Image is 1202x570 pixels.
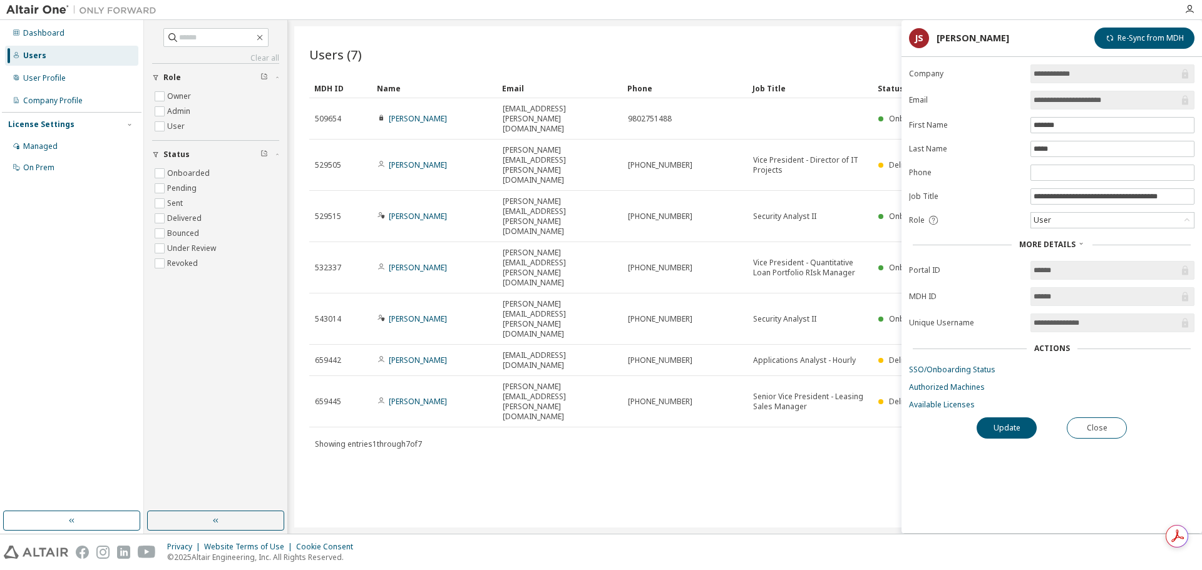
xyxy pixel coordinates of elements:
label: Bounced [167,226,202,241]
p: © 2025 Altair Engineering, Inc. All Rights Reserved. [167,552,361,562]
span: [PHONE_NUMBER] [628,160,692,170]
div: Job Title [753,78,868,98]
span: [EMAIL_ADDRESS][DOMAIN_NAME] [503,350,617,370]
label: Revoked [167,256,200,271]
span: 509654 [315,114,341,124]
span: [PHONE_NUMBER] [628,314,692,324]
div: Website Terms of Use [204,542,296,552]
a: Clear all [152,53,279,63]
img: instagram.svg [96,546,110,559]
a: [PERSON_NAME] [389,355,447,365]
div: Name [377,78,492,98]
label: Onboarded [167,166,212,181]
span: 532337 [315,263,341,273]
span: [PERSON_NAME][EMAIL_ADDRESS][PERSON_NAME][DOMAIN_NAME] [503,196,617,237]
a: [PERSON_NAME] [389,211,447,221]
a: SSO/Onboarding Status [909,365,1194,375]
span: Onboarded [889,113,932,124]
span: [EMAIL_ADDRESS][PERSON_NAME][DOMAIN_NAME] [503,104,617,134]
span: Role [163,73,181,83]
span: [PHONE_NUMBER] [628,355,692,365]
div: [PERSON_NAME] [937,33,1009,43]
label: Delivered [167,211,204,226]
div: User [1032,213,1053,227]
a: [PERSON_NAME] [389,262,447,273]
span: [PERSON_NAME][EMAIL_ADDRESS][PERSON_NAME][DOMAIN_NAME] [503,299,617,339]
span: 9802751488 [628,114,672,124]
div: JS [909,28,929,48]
div: Phone [627,78,742,98]
span: Delivered [889,160,923,170]
span: Vice President - Quantitative Loan Portfolio RIsk Manager [753,258,867,278]
a: [PERSON_NAME] [389,160,447,170]
img: Altair One [6,4,163,16]
a: Authorized Machines [909,382,1194,392]
div: License Settings [8,120,74,130]
button: Role [152,64,279,91]
div: Privacy [167,542,204,552]
span: 659445 [315,397,341,407]
span: More Details [1019,239,1076,250]
span: Senior Vice President - Leasing Sales Manager [753,392,867,412]
img: facebook.svg [76,546,89,559]
span: Status [163,150,190,160]
img: youtube.svg [138,546,156,559]
button: Update [977,417,1037,439]
span: Onboarded [889,262,932,273]
div: MDH ID [314,78,367,98]
div: Actions [1034,344,1070,354]
label: Email [909,95,1023,105]
div: Dashboard [23,28,64,38]
span: Users (7) [309,46,362,63]
label: Sent [167,196,185,211]
div: Status [878,78,1116,98]
label: Company [909,69,1023,79]
button: Status [152,141,279,168]
img: linkedin.svg [117,546,130,559]
label: Job Title [909,191,1023,201]
a: [PERSON_NAME] [389,113,447,124]
div: Email [502,78,617,98]
span: 529505 [315,160,341,170]
label: First Name [909,120,1023,130]
span: Vice President - Director of IT Projects [753,155,867,175]
span: Onboarded [889,313,932,324]
a: [PERSON_NAME] [389,396,447,407]
label: Admin [167,104,193,119]
span: Security Analyst II [753,314,816,324]
button: Re-Sync from MDH [1094,28,1194,49]
div: Company Profile [23,96,83,106]
label: Under Review [167,241,218,256]
span: [PHONE_NUMBER] [628,263,692,273]
label: Phone [909,168,1023,178]
label: User [167,119,187,134]
a: Available Licenses [909,400,1194,410]
span: 529515 [315,211,341,221]
span: [PHONE_NUMBER] [628,397,692,407]
span: [PERSON_NAME][EMAIL_ADDRESS][PERSON_NAME][DOMAIN_NAME] [503,145,617,185]
div: Cookie Consent [296,542,361,552]
span: [PERSON_NAME][EMAIL_ADDRESS][PERSON_NAME][DOMAIN_NAME] [503,248,617,288]
span: 543014 [315,314,341,324]
label: Last Name [909,144,1023,154]
div: On Prem [23,163,54,173]
div: User [1031,213,1194,228]
label: Pending [167,181,199,196]
span: 659442 [315,355,341,365]
span: Role [909,215,925,225]
label: Owner [167,89,193,104]
span: Applications Analyst - Hourly [753,355,856,365]
span: [PHONE_NUMBER] [628,211,692,221]
span: Security Analyst II [753,211,816,221]
div: User Profile [23,73,66,83]
span: Showing entries 1 through 7 of 7 [315,439,422,449]
span: Delivered [889,355,923,365]
button: Close [1067,417,1127,439]
label: MDH ID [909,292,1023,302]
div: Managed [23,141,58,151]
span: [PERSON_NAME][EMAIL_ADDRESS][PERSON_NAME][DOMAIN_NAME] [503,382,617,422]
span: Clear filter [260,73,268,83]
img: altair_logo.svg [4,546,68,559]
span: Delivered [889,396,923,407]
a: [PERSON_NAME] [389,313,447,324]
